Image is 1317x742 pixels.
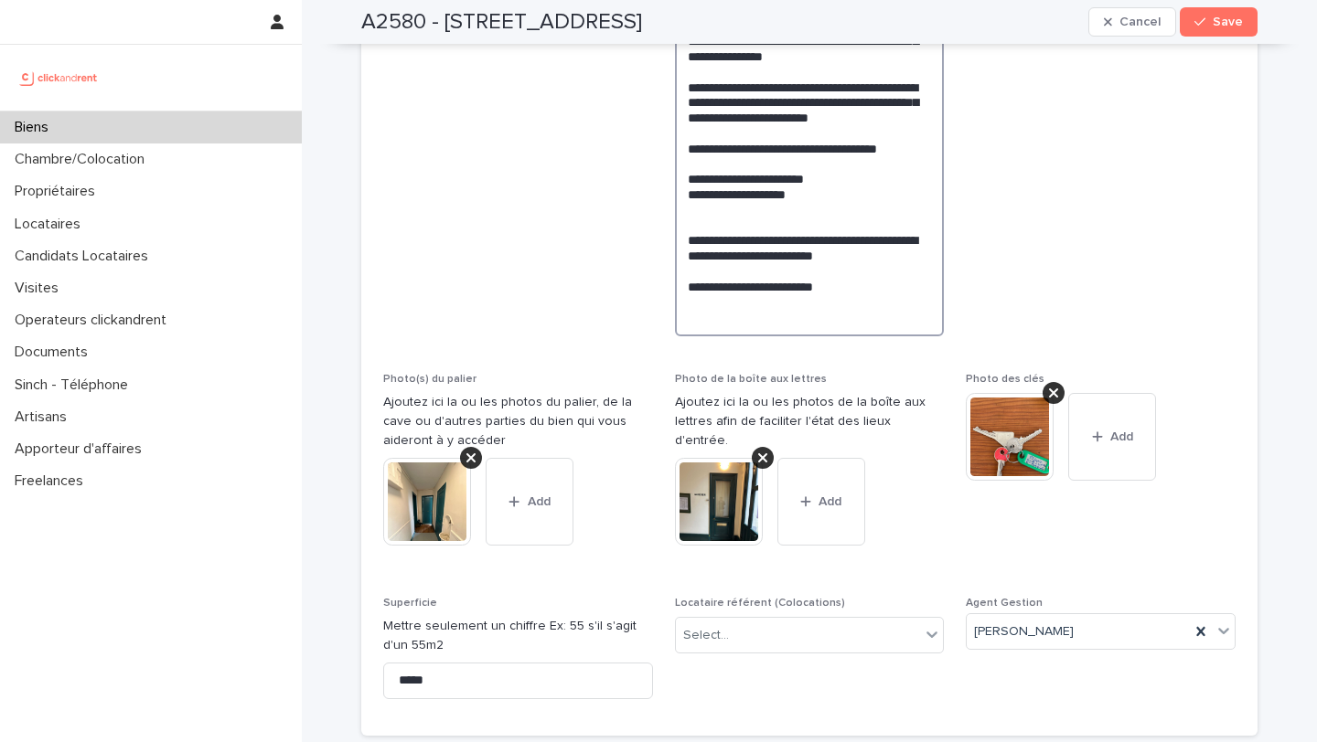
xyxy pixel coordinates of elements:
p: Mettre seulement un chiffre Ex: 55 s'il s'agit d'un 55m2 [383,617,653,655]
span: Cancel [1119,16,1161,28]
span: Superficie [383,598,437,609]
p: Ajoutez ici la ou les photos de la boîte aux lettres afin de faciliter l'état des lieux d'entrée. [675,393,945,450]
button: Save [1180,7,1258,37]
p: Sinch - Téléphone [7,376,143,394]
p: Chambre/Colocation [7,151,159,168]
p: Locataires [7,216,95,233]
h2: A2580 - [STREET_ADDRESS] [361,9,642,36]
p: Documents [7,344,102,361]
span: Locataire référent (Colocations) [675,598,845,609]
img: UCB0brd3T0yccxBKYDjQ [15,59,103,96]
button: Add [1068,393,1156,481]
button: Add [486,458,573,546]
button: Add [777,458,865,546]
p: Ajoutez ici la ou les photos du palier, de la cave ou d'autres parties du bien qui vous aideront ... [383,393,653,450]
button: Cancel [1088,7,1176,37]
span: Photo de la boîte aux lettres [675,374,827,385]
span: Photo des clés [966,374,1044,385]
p: Artisans [7,408,81,426]
p: Visites [7,280,73,297]
p: Operateurs clickandrent [7,312,181,329]
span: Add [819,495,841,508]
p: Freelances [7,472,98,490]
span: [PERSON_NAME] [974,622,1074,641]
div: Select... [683,626,729,645]
p: Propriétaires [7,183,110,200]
p: Biens [7,119,63,136]
span: Add [528,495,551,508]
span: Agent Gestion [966,598,1043,609]
span: Save [1213,16,1243,28]
p: Apporteur d'affaires [7,440,156,458]
span: Photo(s) du palier [383,374,476,385]
p: Candidats Locataires [7,248,163,265]
span: Add [1110,430,1133,443]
